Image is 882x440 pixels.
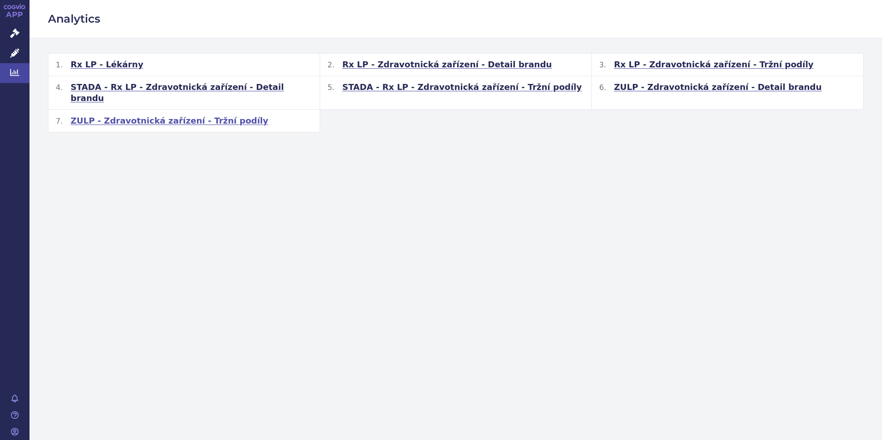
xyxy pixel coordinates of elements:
[342,82,582,93] span: STADA - Rx LP - Zdravotnická zařízení - Tržní podíly
[342,59,552,70] span: Rx LP - Zdravotnická zařízení - Detail brandu
[48,11,864,27] h2: Analytics
[71,59,143,70] span: Rx LP - Lékárny
[614,59,814,70] span: Rx LP - Zdravotnická zařízení - Tržní podíly
[48,54,320,76] button: Rx LP - Lékárny
[71,115,268,126] span: ZULP - Zdravotnická zařízení - Tržní podíly
[592,76,864,110] button: ZULP - Zdravotnická zařízení - Detail brandu
[320,76,592,110] button: STADA - Rx LP - Zdravotnická zařízení - Tržní podíly
[48,110,320,132] button: ZULP - Zdravotnická zařízení - Tržní podíly
[71,82,312,104] span: STADA - Rx LP - Zdravotnická zařízení - Detail brandu
[48,76,320,110] button: STADA - Rx LP - Zdravotnická zařízení - Detail brandu
[592,54,864,76] button: Rx LP - Zdravotnická zařízení - Tržní podíly
[614,82,822,93] span: ZULP - Zdravotnická zařízení - Detail brandu
[320,54,592,76] button: Rx LP - Zdravotnická zařízení - Detail brandu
